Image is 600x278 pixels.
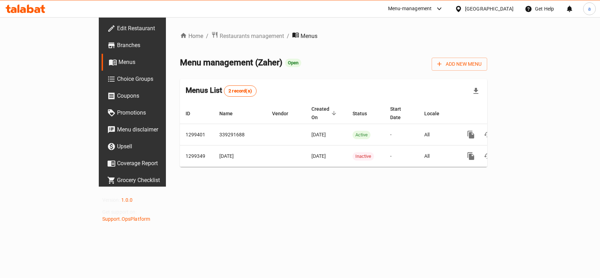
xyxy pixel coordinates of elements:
[311,153,326,159] span: [DATE]
[102,172,199,189] a: Grocery Checklist
[180,31,488,41] nav: breadcrumb
[102,209,137,215] span: Get support on:
[285,59,301,67] div: Open
[479,148,496,164] button: Change Status
[186,109,199,118] span: ID
[311,132,326,137] span: [DATE]
[224,85,257,97] div: Total records count
[117,159,193,168] span: Coverage Report
[463,148,479,164] button: more
[424,109,449,118] span: Locale
[479,126,496,143] button: Change Status
[102,37,199,54] a: Branches
[220,32,284,40] span: Restaurants management
[287,32,289,40] li: /
[224,88,256,95] span: 2 record(s)
[121,197,133,203] span: 1.0.0
[102,155,199,172] a: Coverage Report
[588,5,591,13] span: a
[117,176,193,185] span: Grocery Checklist
[206,32,208,40] li: /
[180,58,282,67] span: Menu management ( Zaher )
[117,142,193,151] span: Upsell
[285,60,301,66] span: Open
[214,124,266,146] td: 339291688
[219,109,242,118] span: Name
[311,105,338,122] span: Created On
[102,138,199,155] a: Upsell
[117,24,193,33] span: Edit Restaurant
[353,152,374,161] div: Inactive
[463,126,479,143] button: more
[102,88,199,104] a: Coupons
[117,109,193,117] span: Promotions
[117,125,193,134] span: Menu disclaimer
[211,31,284,41] a: Restaurants management
[272,109,297,118] span: Vendor
[102,54,199,71] a: Menus
[419,146,457,167] td: All
[353,152,374,160] span: Inactive
[419,124,457,146] td: All
[390,105,410,122] span: Start Date
[117,41,193,50] span: Branches
[102,71,199,88] a: Choice Groups
[385,124,419,146] td: -
[457,103,536,124] th: Actions
[437,60,482,69] span: Add New Menu
[353,131,370,139] span: Active
[102,104,199,121] a: Promotions
[465,5,514,13] div: [GEOGRAPHIC_DATA]
[118,58,193,66] span: Menus
[388,5,432,13] div: Menu-management
[180,103,536,167] table: enhanced table
[432,58,487,71] button: Add New Menu
[117,75,193,83] span: Choice Groups
[102,121,199,138] a: Menu disclaimer
[385,146,419,167] td: -
[117,92,193,100] span: Coupons
[301,32,317,40] span: Menus
[186,85,257,96] h2: Menus List
[353,109,376,118] span: Status
[102,216,150,222] a: Support.OpsPlatform
[467,83,484,99] div: Export file
[214,146,266,167] td: [DATE]
[102,197,120,203] span: Version:
[102,20,199,37] a: Edit Restaurant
